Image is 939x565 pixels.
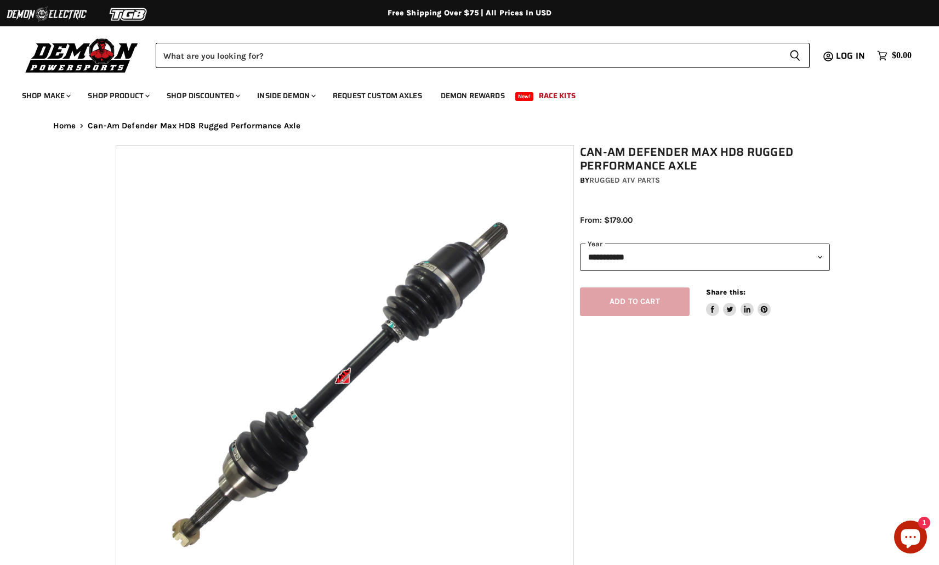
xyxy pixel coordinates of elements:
[53,121,76,131] a: Home
[891,521,930,556] inbox-online-store-chat: Shopify online store chat
[706,288,745,296] span: Share this:
[325,84,430,107] a: Request Custom Axles
[580,244,830,270] select: year
[22,36,142,75] img: Demon Powersports
[892,50,912,61] span: $0.00
[156,43,781,68] input: Search
[14,80,909,107] ul: Main menu
[88,4,170,25] img: TGB Logo 2
[249,84,322,107] a: Inside Demon
[158,84,247,107] a: Shop Discounted
[531,84,584,107] a: Race Kits
[831,51,872,61] a: Log in
[781,43,810,68] button: Search
[706,287,771,317] aside: Share this:
[836,49,865,63] span: Log in
[31,8,908,18] div: Free Shipping Over $75 | All Prices In USD
[515,92,534,101] span: New!
[79,84,156,107] a: Shop Product
[580,145,830,173] h1: Can-Am Defender Max HD8 Rugged Performance Axle
[156,43,810,68] form: Product
[31,121,908,131] nav: Breadcrumbs
[14,84,77,107] a: Shop Make
[5,4,88,25] img: Demon Electric Logo 2
[589,176,660,185] a: Rugged ATV Parts
[432,84,513,107] a: Demon Rewards
[872,48,917,64] a: $0.00
[88,121,300,131] span: Can-Am Defender Max HD8 Rugged Performance Axle
[580,174,830,187] div: by
[580,215,633,225] span: From: $179.00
